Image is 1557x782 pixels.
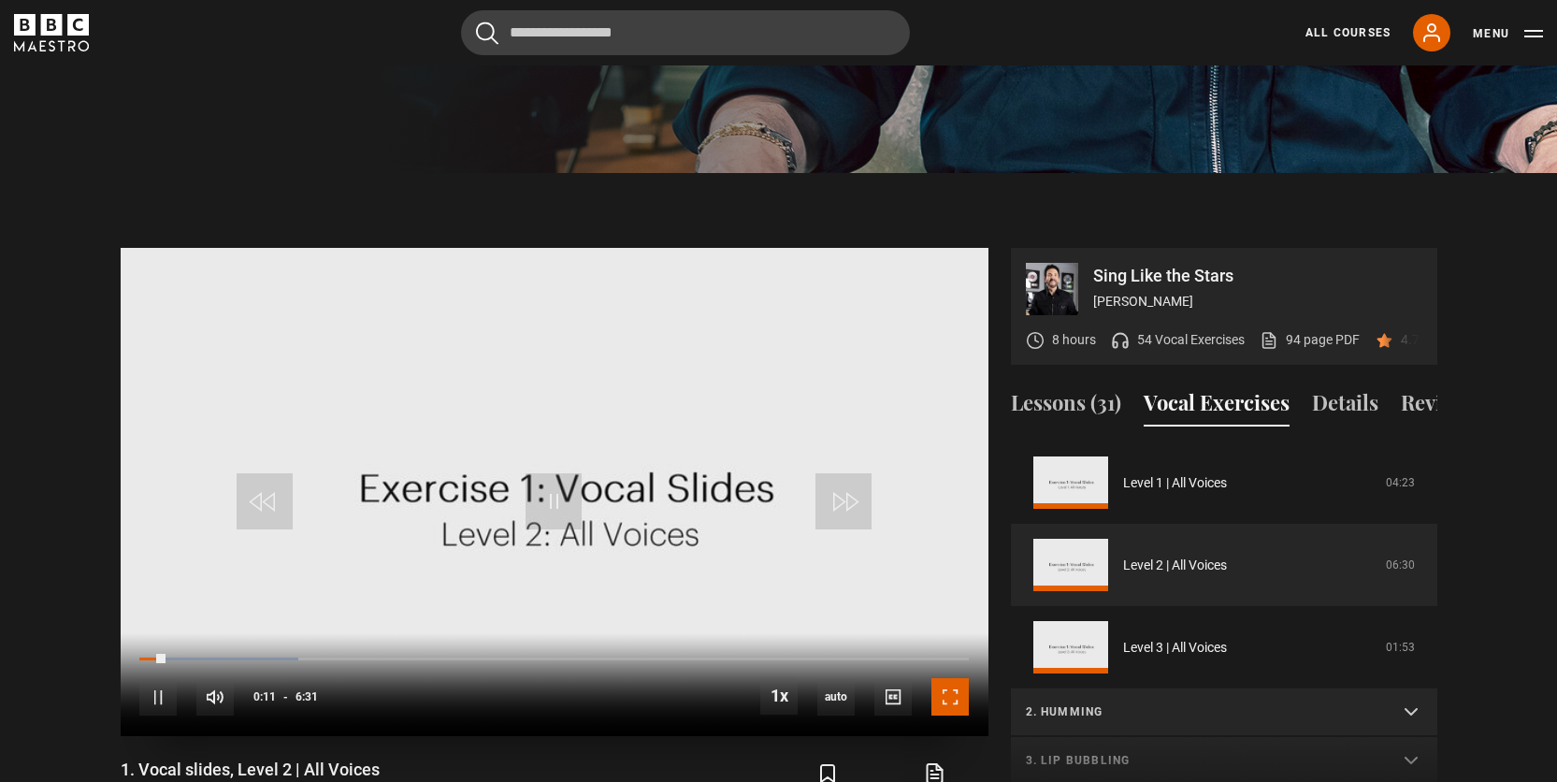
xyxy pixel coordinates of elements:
[1137,330,1245,350] p: 54 Vocal Exercises
[14,14,89,51] svg: BBC Maestro
[1401,387,1518,427] button: Reviews (60)
[817,678,855,716] div: Current quality: 720p
[1026,703,1377,720] p: 2. Humming
[1260,330,1360,350] a: 94 page PDF
[139,658,968,661] div: Progress Bar
[874,678,912,716] button: Captions
[1011,387,1121,427] button: Lessons (31)
[1093,292,1422,311] p: [PERSON_NAME]
[1144,387,1290,427] button: Vocal Exercises
[283,690,288,703] span: -
[1123,556,1227,575] a: Level 2 | All Voices
[1123,473,1227,493] a: Level 1 | All Voices
[476,22,498,45] button: Submit the search query
[121,759,380,781] h1: 1. Vocal slides, Level 2 | All Voices
[121,248,988,736] video-js: Video Player
[1305,24,1391,41] a: All Courses
[1123,638,1227,658] a: Level 3 | All Voices
[1011,688,1437,737] summary: 2. Humming
[253,680,276,714] span: 0:11
[760,677,798,715] button: Playback Rate
[1473,24,1543,43] button: Toggle navigation
[461,10,910,55] input: Search
[1052,330,1096,350] p: 8 hours
[1093,268,1422,284] p: Sing Like the Stars
[196,678,234,716] button: Mute
[139,678,177,716] button: Pause
[931,678,969,716] button: Fullscreen
[1312,387,1378,427] button: Details
[817,678,855,716] span: auto
[296,680,318,714] span: 6:31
